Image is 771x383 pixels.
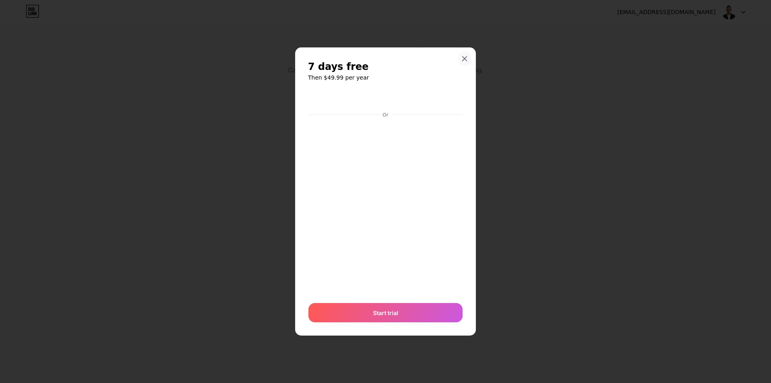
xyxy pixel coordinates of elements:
[307,119,464,295] iframe: Secure payment input frame
[308,90,463,109] iframe: Secure payment button frame
[308,60,369,73] span: 7 days free
[373,309,398,317] span: Start trial
[308,74,463,82] h6: Then $49.99 per year
[381,112,390,118] div: Or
